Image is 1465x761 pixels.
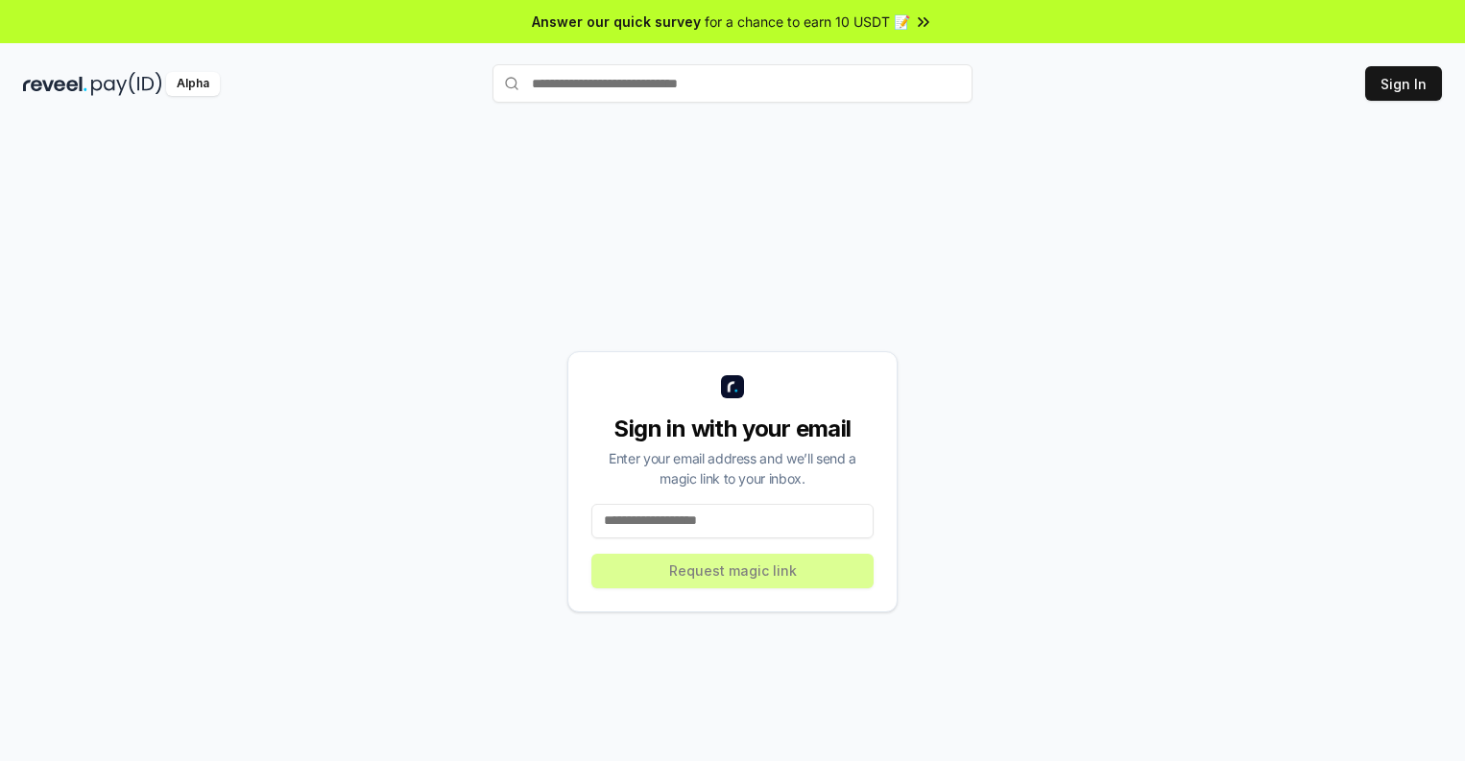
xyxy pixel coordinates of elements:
[591,414,874,444] div: Sign in with your email
[1365,66,1442,101] button: Sign In
[705,12,910,32] span: for a chance to earn 10 USDT 📝
[721,375,744,398] img: logo_small
[166,72,220,96] div: Alpha
[23,72,87,96] img: reveel_dark
[591,448,874,488] div: Enter your email address and we’ll send a magic link to your inbox.
[532,12,701,32] span: Answer our quick survey
[91,72,162,96] img: pay_id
